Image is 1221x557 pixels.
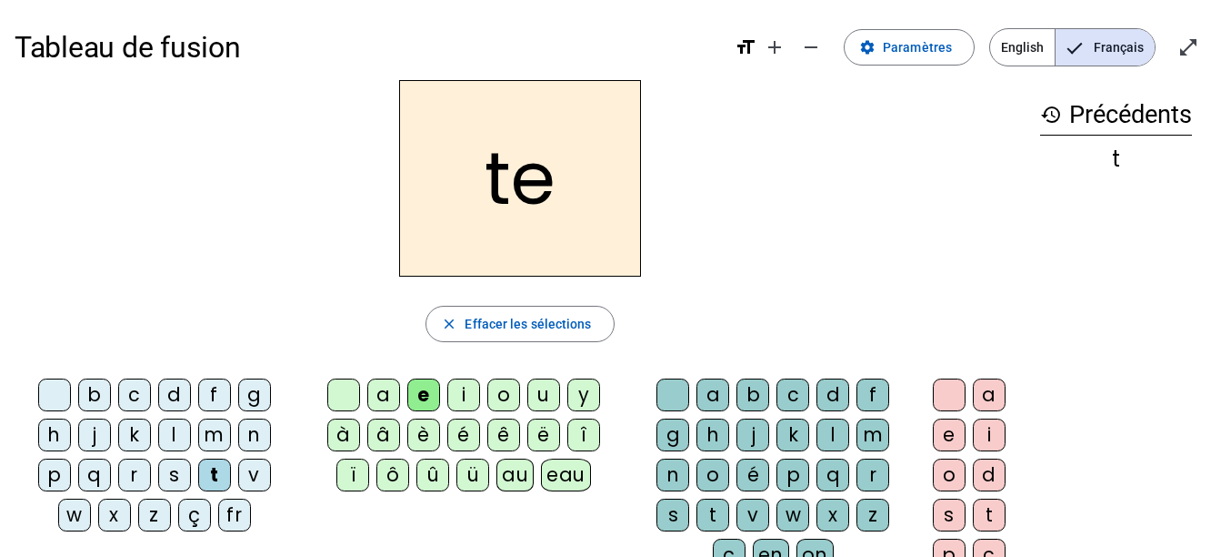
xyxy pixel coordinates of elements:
mat-icon: open_in_full [1177,36,1199,58]
div: p [38,459,71,491]
mat-icon: settings [859,39,876,56]
div: î [567,419,600,451]
div: x [816,499,849,532]
div: t [696,499,729,532]
div: d [816,379,849,411]
div: k [776,419,809,451]
div: o [487,379,520,411]
span: English [990,29,1055,66]
div: h [696,419,729,451]
div: j [78,419,111,451]
div: h [38,419,71,451]
div: u [527,379,560,411]
div: r [118,459,151,491]
div: x [98,499,131,532]
div: t [1040,148,1192,170]
div: s [656,499,689,532]
button: Augmenter la taille de la police [756,29,793,66]
div: f [856,379,889,411]
div: l [816,419,849,451]
div: s [933,499,966,532]
div: w [58,499,91,532]
div: fr [218,499,251,532]
span: Effacer les sélections [465,313,591,335]
div: a [973,379,1006,411]
div: a [367,379,400,411]
button: Effacer les sélections [425,306,614,342]
div: n [238,419,271,451]
span: Français [1056,29,1155,66]
div: s [158,459,191,491]
div: e [407,379,440,411]
mat-button-toggle-group: Language selection [989,28,1156,66]
div: l [158,419,191,451]
div: eau [541,459,591,491]
mat-icon: close [441,316,457,332]
div: è [407,419,440,451]
div: q [816,459,849,491]
div: d [973,459,1006,491]
div: ë [527,419,560,451]
button: Entrer en plein écran [1170,29,1206,66]
div: c [118,379,151,411]
div: z [856,499,889,532]
div: m [198,419,231,451]
div: au [496,459,534,491]
div: m [856,419,889,451]
div: i [973,419,1006,451]
span: Paramètres [883,36,952,58]
div: o [933,459,966,491]
h2: te [399,80,641,277]
div: o [696,459,729,491]
div: f [198,379,231,411]
div: ï [336,459,369,491]
div: ç [178,499,211,532]
div: ô [376,459,409,491]
div: g [656,419,689,451]
div: a [696,379,729,411]
div: r [856,459,889,491]
div: v [736,499,769,532]
div: w [776,499,809,532]
div: g [238,379,271,411]
div: t [973,499,1006,532]
mat-icon: history [1040,104,1062,126]
div: e [933,419,966,451]
h1: Tableau de fusion [15,18,720,76]
div: t [198,459,231,491]
div: y [567,379,600,411]
div: j [736,419,769,451]
div: c [776,379,809,411]
div: i [447,379,480,411]
div: ü [456,459,489,491]
mat-icon: remove [800,36,822,58]
div: â [367,419,400,451]
h3: Précédents [1040,95,1192,136]
div: d [158,379,191,411]
div: n [656,459,689,491]
button: Paramètres [844,29,975,66]
div: k [118,419,151,451]
div: à [327,419,360,451]
div: b [78,379,111,411]
div: v [238,459,271,491]
div: é [736,459,769,491]
div: ê [487,419,520,451]
div: û [416,459,449,491]
mat-icon: format_size [735,36,756,58]
div: b [736,379,769,411]
mat-icon: add [764,36,786,58]
div: p [776,459,809,491]
div: q [78,459,111,491]
div: z [138,499,171,532]
button: Diminuer la taille de la police [793,29,829,66]
div: é [447,419,480,451]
